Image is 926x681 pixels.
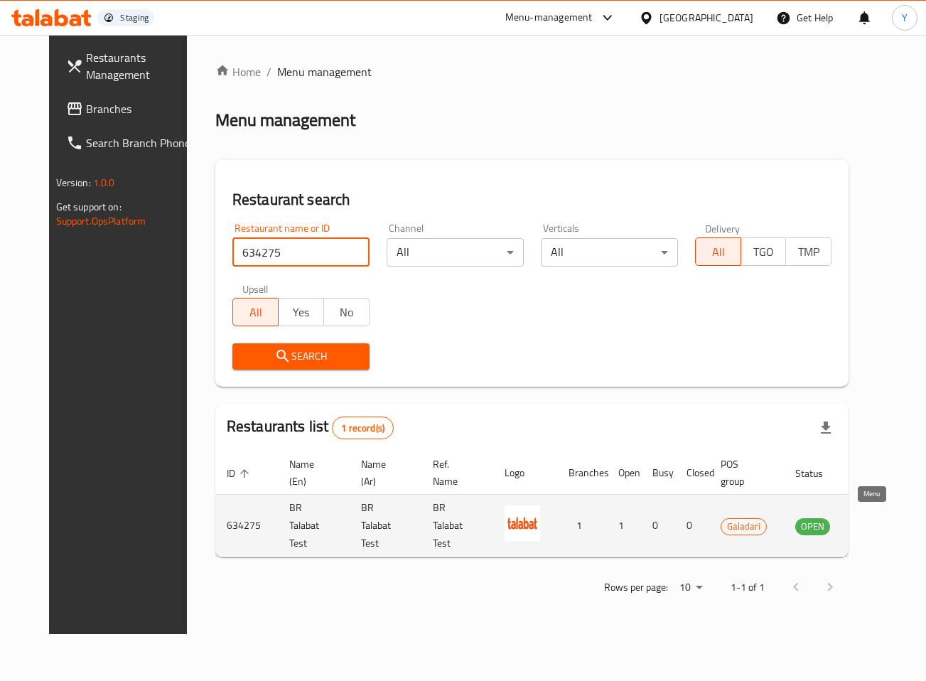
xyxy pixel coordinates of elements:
[278,495,350,557] td: BR Talabat Test
[242,284,269,294] label: Upsell
[505,505,540,541] img: BR Talabat Test
[215,495,278,557] td: 634275
[731,579,765,596] p: 1-1 of 1
[493,451,557,495] th: Logo
[232,343,370,370] button: Search
[795,518,830,535] span: OPEN
[721,456,767,490] span: POS group
[741,237,787,266] button: TGO
[557,451,607,495] th: Branches
[55,41,204,92] a: Restaurants Management
[86,100,193,117] span: Branches
[244,348,358,365] span: Search
[86,49,193,83] span: Restaurants Management
[333,422,393,435] span: 1 record(s)
[278,298,324,326] button: Yes
[361,456,404,490] span: Name (Ar)
[56,212,146,230] a: Support.OpsPlatform
[215,63,849,80] nav: breadcrumb
[557,495,607,557] td: 1
[421,495,493,557] td: BR Talabat Test
[215,451,908,557] table: enhanced table
[792,242,826,262] span: TMP
[86,134,193,151] span: Search Branch Phone
[227,416,394,439] h2: Restaurants list
[350,495,421,557] td: BR Talabat Test
[232,238,370,267] input: Search for restaurant name or ID..
[695,237,741,266] button: All
[607,451,641,495] th: Open
[232,189,832,210] h2: Restaurant search
[809,411,843,445] div: Export file
[267,63,271,80] li: /
[674,577,708,599] div: Rows per page:
[795,518,830,535] div: OPEN
[705,223,741,233] label: Delivery
[330,302,364,323] span: No
[332,417,394,439] div: Total records count
[215,63,261,80] a: Home
[641,451,675,495] th: Busy
[902,10,908,26] span: Y
[227,465,254,482] span: ID
[785,237,831,266] button: TMP
[289,456,333,490] span: Name (En)
[323,298,370,326] button: No
[284,302,318,323] span: Yes
[721,518,766,535] span: Galadari
[232,298,279,326] button: All
[675,495,709,557] td: 0
[277,63,372,80] span: Menu management
[675,451,709,495] th: Closed
[641,495,675,557] td: 0
[433,456,476,490] span: Ref. Name
[604,579,668,596] p: Rows per page:
[541,238,678,267] div: All
[607,495,641,557] td: 1
[239,302,273,323] span: All
[93,173,115,192] span: 1.0.0
[795,465,841,482] span: Status
[659,10,753,26] div: [GEOGRAPHIC_DATA]
[56,198,122,216] span: Get support on:
[387,238,524,267] div: All
[55,126,204,160] a: Search Branch Phone
[505,9,593,26] div: Menu-management
[701,242,736,262] span: All
[747,242,781,262] span: TGO
[56,173,91,192] span: Version:
[55,92,204,126] a: Branches
[120,12,149,23] div: Staging
[215,109,355,132] h2: Menu management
